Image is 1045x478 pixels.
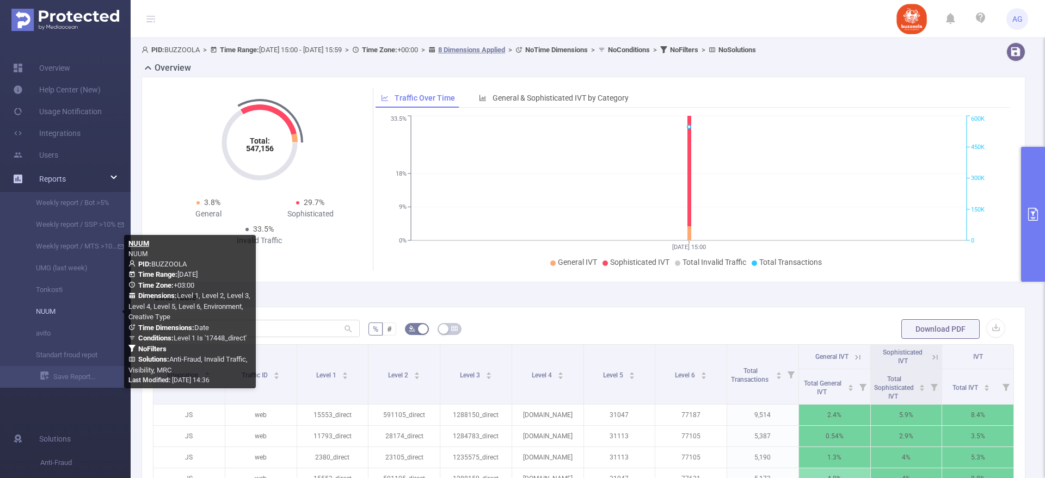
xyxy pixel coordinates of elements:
[273,370,280,377] div: Sort
[138,281,174,289] b: Time Zone:
[815,353,849,361] span: General IVT
[22,192,118,214] a: Weekly report / Bot >5%
[727,426,798,446] p: 5,387
[983,383,989,386] i: icon: caret-up
[655,426,727,446] p: 77105
[40,452,131,474] span: Anti-Fraud
[847,383,853,386] i: icon: caret-up
[362,46,397,54] b: Time Zone:
[440,426,512,446] p: 1284783_direct
[157,208,260,220] div: General
[971,144,985,151] tspan: 450K
[399,237,407,244] tspan: 0%
[440,447,512,468] p: 1235575_direct
[13,79,101,101] a: Help Center (New)
[142,46,756,54] span: BUZZOOLA [DATE] 15:00 - [DATE] 15:59 +00:00
[683,258,746,266] span: Total Invalid Traffic
[22,301,118,322] a: NUUM
[395,94,455,102] span: Traffic Over Time
[485,370,491,374] i: icon: caret-up
[525,46,588,54] b: No Time Dimensions
[414,375,420,378] i: icon: caret-down
[39,168,66,190] a: Reports
[874,375,914,400] span: Total Sophisticated IVT
[153,426,225,446] p: JS
[13,144,58,166] a: Users
[871,447,942,468] p: 4%
[493,94,629,102] span: General & Sophisticated IVT by Category
[926,369,942,404] i: Filter menu
[942,447,1013,468] p: 5.3%
[655,447,727,468] p: 77105
[225,447,297,468] p: web
[883,349,923,365] span: Sophisticated IVT
[629,375,635,378] i: icon: caret-down
[783,345,798,404] i: Filter menu
[799,405,870,425] p: 2.4%
[200,46,210,54] span: >
[225,405,297,425] p: web
[414,370,420,374] i: icon: caret-up
[22,322,118,344] a: avito
[505,46,515,54] span: >
[919,383,925,389] div: Sort
[438,46,505,54] u: 8 Dimensions Applied
[440,405,512,425] p: 1288150_direct
[871,426,942,446] p: 2.9%
[776,370,782,374] i: icon: caret-up
[971,237,974,244] tspan: 0
[460,371,482,379] span: Level 3
[204,198,220,207] span: 3.8%
[128,239,149,247] b: NUUM
[588,46,598,54] span: >
[675,371,697,379] span: Level 6
[391,116,407,123] tspan: 33.5%
[942,405,1013,425] p: 8.4%
[847,383,854,389] div: Sort
[128,250,147,258] span: NUUM
[373,325,378,333] span: %
[650,46,660,54] span: >
[39,175,66,183] span: Reports
[409,325,415,332] i: icon: bg-colors
[485,375,491,378] i: icon: caret-down
[381,94,389,102] i: icon: line-chart
[368,405,440,425] p: 591105_direct
[672,244,706,251] tspan: [DATE] 15:00
[919,387,925,390] i: icon: caret-down
[153,447,225,468] p: JS
[698,46,709,54] span: >
[479,94,487,102] i: icon: bar-chart
[274,375,280,378] i: icon: caret-down
[983,383,990,389] div: Sort
[847,387,853,390] i: icon: caret-down
[901,319,980,339] button: Download PDF
[855,369,870,404] i: Filter menu
[153,320,360,337] input: Search...
[220,46,259,54] b: Time Range:
[387,325,392,333] span: #
[485,370,492,377] div: Sort
[629,370,635,374] i: icon: caret-up
[249,136,269,145] tspan: Total:
[396,170,407,177] tspan: 18%
[584,447,655,468] p: 31113
[804,380,841,396] span: Total General IVT
[13,101,102,122] a: Usage Notification
[799,426,870,446] p: 0.54%
[919,383,925,386] i: icon: caret-up
[22,344,118,366] a: Standart froud repot
[128,355,248,374] span: Anti-Fraud, Invalid Traffic, Visibility, MRC
[1012,8,1023,30] span: AG
[701,375,707,378] i: icon: caret-down
[610,258,669,266] span: Sophisticated IVT
[558,258,597,266] span: General IVT
[22,279,118,301] a: Tonkosti
[418,46,428,54] span: >
[512,405,583,425] p: [DOMAIN_NAME]
[151,46,164,54] b: PID:
[39,428,71,450] span: Solutions
[776,370,782,377] div: Sort
[629,370,635,377] div: Sort
[138,324,194,332] b: Time Dimensions :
